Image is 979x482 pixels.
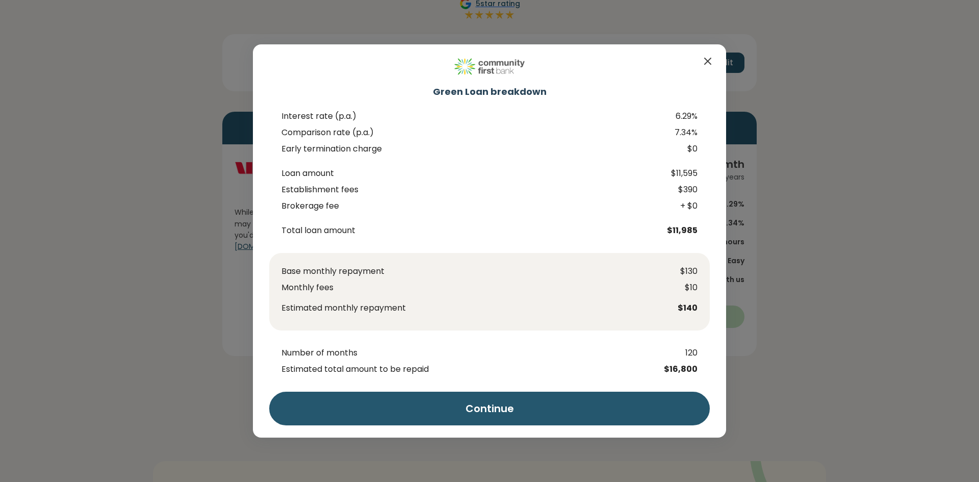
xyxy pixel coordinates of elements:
[281,110,659,122] span: Interest rate (p.a.)
[281,224,659,237] span: Total loan amount
[659,167,710,180] span: $11,595
[281,167,659,180] span: Loan amount
[659,224,710,237] span: $11,985
[647,302,698,314] span: $140
[659,110,710,122] span: 6.29%
[659,200,710,212] span: + $0
[702,55,714,67] button: Close
[281,347,659,359] span: Number of months
[281,200,659,212] span: Brokerage fee
[269,85,710,98] h2: Green Loan breakdown
[281,282,647,294] span: Monthly fees
[281,126,659,139] span: Comparison rate (p.a.)
[647,265,698,277] span: $130
[659,143,710,155] span: $0
[454,57,525,77] img: Lender Logo
[647,282,698,294] span: $10
[281,302,647,314] span: Estimated monthly repayment
[269,392,710,425] button: Continue
[281,265,647,277] span: Base monthly repayment
[281,363,659,375] span: Estimated total amount to be repaid
[281,143,659,155] span: Early termination charge
[659,347,710,359] span: 120
[659,126,710,139] span: 7.34%
[659,363,710,375] span: $16,800
[281,184,659,196] span: Establishment fees
[659,184,710,196] span: $390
